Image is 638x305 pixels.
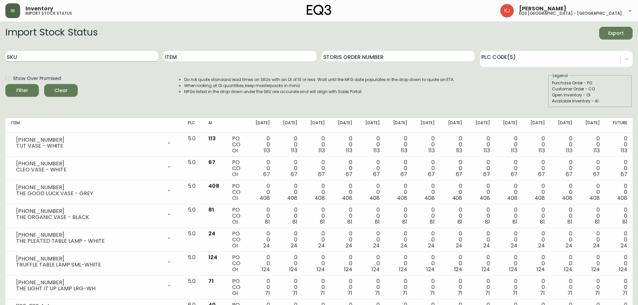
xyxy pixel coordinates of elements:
[456,170,463,178] span: 67
[184,89,455,95] li: MFGs listed in the drop down under the SKU are accurate and will align with Sales Portal.
[375,218,380,226] span: 81
[611,254,627,273] div: 0 0
[232,170,238,178] span: OI
[611,183,627,201] div: 0 0
[208,277,214,285] span: 71
[418,136,435,154] div: 0 0
[253,231,270,249] div: 0 0
[485,289,490,297] span: 71
[538,170,545,178] span: 67
[539,147,545,154] span: 113
[445,136,462,154] div: 0 0
[595,289,600,297] span: 71
[336,278,352,296] div: 0 0
[50,86,72,95] span: Clear
[500,254,517,273] div: 0 0
[363,183,380,201] div: 0 0
[500,278,517,296] div: 0 0
[483,242,490,249] span: 24
[16,238,162,244] div: THE PLEATED TABLE LAMP - WHITE
[363,159,380,177] div: 0 0
[550,118,578,133] th: [DATE]
[248,118,275,133] th: [DATE]
[232,218,238,226] span: OI
[519,6,566,11] span: [PERSON_NAME]
[320,218,325,226] span: 81
[593,170,600,178] span: 67
[363,207,380,225] div: 0 0
[430,218,435,226] span: 81
[16,143,162,149] div: TUT VASE - WHITE
[16,167,162,173] div: CLEO VASE - WHITE
[621,170,627,178] span: 67
[473,254,490,273] div: 0 0
[208,158,215,166] span: 67
[314,194,325,202] span: 408
[445,231,462,249] div: 0 0
[621,147,627,154] span: 113
[5,84,39,97] button: Filter
[567,289,572,297] span: 71
[183,118,203,133] th: PLC
[619,265,627,273] span: 124
[485,218,490,226] span: 81
[347,289,352,297] span: 71
[184,77,455,83] li: Do not quote standard lead times on SKUs with an OI of 10 or less. Wait until the MFG date popula...
[16,161,162,167] div: [PHONE_NUMBER]
[583,159,600,177] div: 0 0
[418,207,435,225] div: 0 0
[264,147,270,154] span: 113
[556,136,572,154] div: 0 0
[275,118,303,133] th: [DATE]
[208,230,215,237] span: 24
[562,194,572,202] span: 408
[16,232,162,238] div: [PHONE_NUMBER]
[385,118,413,133] th: [DATE]
[440,118,468,133] th: [DATE]
[375,289,380,297] span: 71
[611,278,627,296] div: 0 0
[424,194,435,202] span: 408
[308,136,325,154] div: 0 0
[605,29,627,37] span: Export
[5,27,97,40] h2: Import Stock Status
[308,159,325,177] div: 0 0
[402,218,407,226] span: 81
[336,183,352,201] div: 0 0
[500,183,517,201] div: 0 0
[540,218,545,226] span: 81
[512,218,517,226] span: 81
[391,183,407,201] div: 0 0
[371,265,380,273] span: 124
[599,27,633,40] button: Export
[495,118,522,133] th: [DATE]
[583,278,600,296] div: 0 0
[346,170,352,178] span: 67
[391,254,407,273] div: 0 0
[540,289,545,297] span: 71
[418,159,435,177] div: 0 0
[611,207,627,225] div: 0 0
[281,278,297,296] div: 0 0
[346,147,352,154] span: 113
[344,265,352,273] span: 124
[456,147,463,154] span: 113
[391,159,407,177] div: 0 0
[428,170,435,178] span: 67
[418,278,435,296] div: 0 0
[500,4,514,17] img: 24a625d34e264d2520941288c4a55f8e
[336,207,352,225] div: 0 0
[318,170,325,178] span: 67
[281,207,297,225] div: 0 0
[11,207,177,222] div: [PHONE_NUMBER]THE ORGANIC VASE - BLACK
[567,218,572,226] span: 81
[583,183,600,201] div: 0 0
[473,136,490,154] div: 0 0
[511,147,517,154] span: 113
[25,11,72,15] h5: import stock status
[363,136,380,154] div: 0 0
[552,80,628,86] div: Purchase Order - PO
[473,231,490,249] div: 0 0
[25,6,53,11] span: Inventory
[281,254,297,273] div: 0 0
